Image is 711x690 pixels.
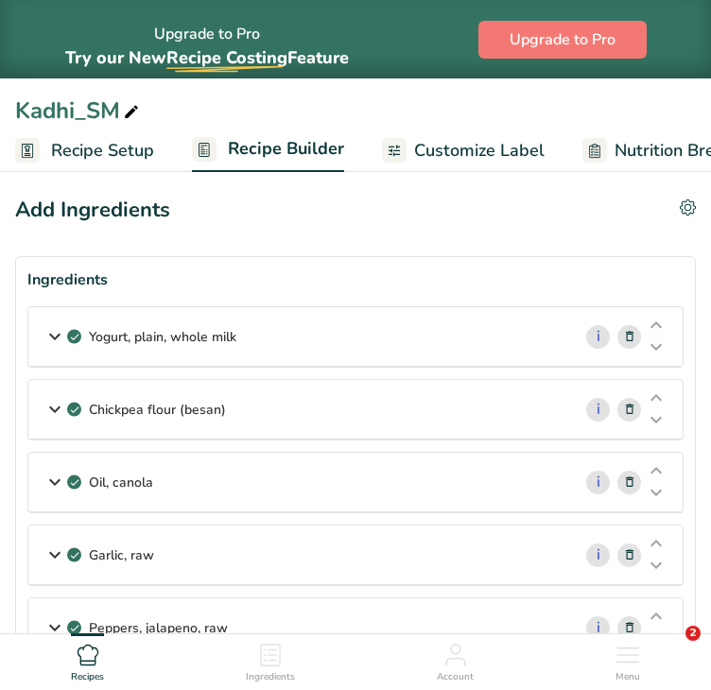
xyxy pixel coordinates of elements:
[246,634,295,685] a: Ingredients
[192,128,344,173] a: Recipe Builder
[28,453,683,512] div: Oil, canola i
[382,129,545,172] a: Customize Label
[65,46,349,69] span: Try our New Feature
[437,670,474,684] span: Account
[89,327,236,347] p: Yogurt, plain, whole milk
[647,626,692,671] iframe: Intercom live chat
[510,28,616,51] span: Upgrade to Pro
[15,94,143,128] div: Kadhi_SM
[71,634,104,685] a: Recipes
[28,380,683,440] div: Chickpea flour (besan) i
[15,195,170,226] div: Add Ingredients
[89,545,154,565] p: Garlic, raw
[586,398,610,422] a: i
[478,21,647,59] button: Upgrade to Pro
[246,670,295,684] span: Ingredients
[437,634,474,685] a: Account
[89,400,226,420] p: Chickpea flour (besan)
[586,325,610,349] a: i
[27,268,684,291] div: Ingredients
[65,8,349,71] div: Upgrade to Pro
[166,46,287,69] span: Recipe Costing
[28,307,683,367] div: Yogurt, plain, whole milk i
[228,136,344,162] span: Recipe Builder
[586,543,610,567] a: i
[71,670,104,684] span: Recipes
[414,138,545,164] span: Customize Label
[89,618,228,638] p: Peppers, jalapeno, raw
[685,626,701,641] span: 2
[586,616,610,640] a: i
[15,129,154,172] a: Recipe Setup
[586,471,610,494] a: i
[51,138,154,164] span: Recipe Setup
[89,473,153,492] p: Oil, canola
[616,670,640,684] span: Menu
[28,526,683,585] div: Garlic, raw i
[28,598,683,658] div: Peppers, jalapeno, raw i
